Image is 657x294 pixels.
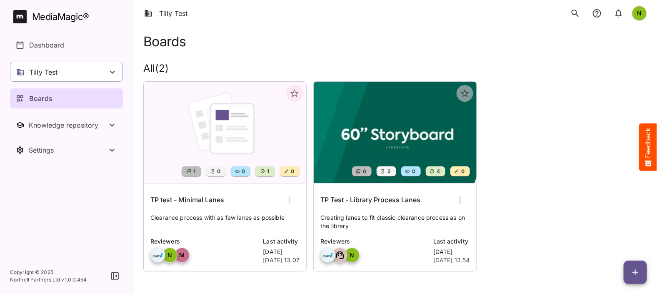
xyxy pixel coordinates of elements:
[433,237,470,246] p: Last activity
[150,214,300,230] p: Clearance process with as few lanes as possible
[320,237,428,246] p: Reviewers
[162,248,177,263] div: N
[10,35,123,55] a: Dashboard
[241,167,245,176] span: 0
[150,195,224,206] h6: TP test - Minimal Lanes
[345,248,360,263] div: N
[263,248,300,256] p: [DATE]
[192,167,195,176] span: 1
[10,140,123,160] nav: Settings
[263,256,300,264] p: [DATE] 13.07
[13,10,123,23] a: MediaMagic®
[10,88,123,108] a: Boards
[10,140,123,160] button: Toggle Settings
[143,63,647,75] h2: All ( 2 )
[320,214,470,230] p: Creating lanes to fit classic clearance process as on the library
[263,237,300,246] p: Last activity
[10,115,123,135] nav: Knowledge repository
[320,195,420,206] h6: TP Test - Library Process Lanes
[29,40,64,50] p: Dashboard
[217,167,221,176] span: 0
[387,167,391,176] span: 2
[29,146,107,154] div: Settings
[10,269,87,276] p: Copyright © 2025
[362,167,366,176] span: 6
[436,167,440,176] span: 4
[175,248,190,263] div: M
[639,123,657,171] button: Feedback
[266,167,269,176] span: 1
[460,167,465,176] span: 0
[411,167,415,176] span: 0
[29,121,107,129] div: Knowledge repository
[29,67,58,77] p: Tilly Test
[144,82,306,183] img: TP test - Minimal Lanes
[143,34,186,49] h1: Boards
[610,5,627,22] button: notifications
[433,256,470,264] p: [DATE] 13.54
[290,167,295,176] span: 0
[10,276,87,284] p: Northell Partners Ltd v 1.0.0.454
[589,5,605,22] button: notifications
[29,93,52,103] p: Boards
[150,237,258,246] p: Reviewers
[32,10,89,24] div: MediaMagic ®
[632,6,647,21] div: N
[567,5,584,22] button: search
[433,248,470,256] p: [DATE]
[314,82,476,183] img: TP Test - Library Process Lanes
[10,115,123,135] button: Toggle Knowledge repository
